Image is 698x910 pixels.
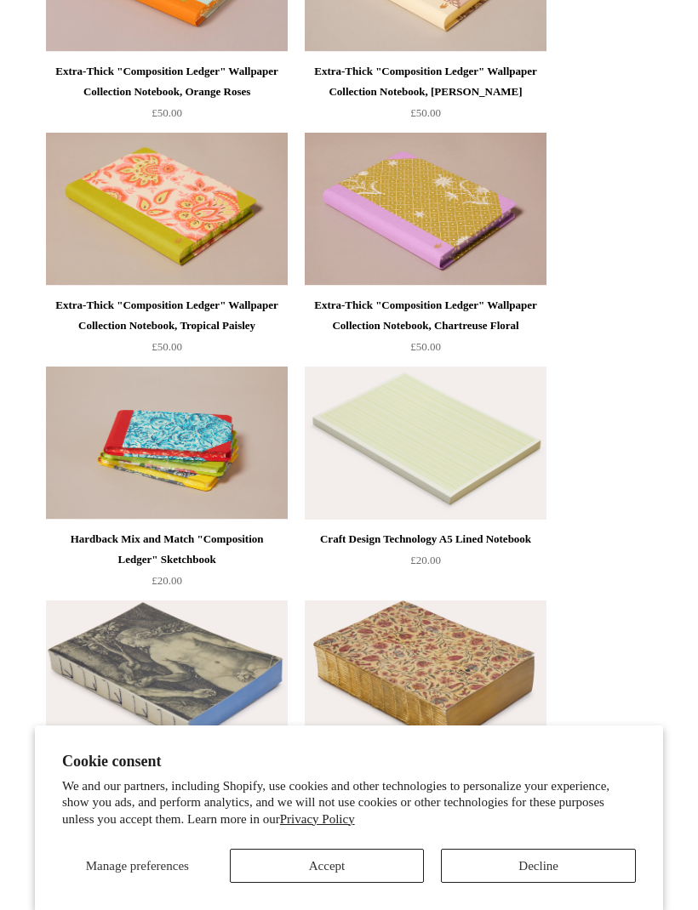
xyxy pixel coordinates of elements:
[152,106,182,119] span: £50.00
[46,133,288,286] a: Extra-Thick "Composition Ledger" Wallpaper Collection Notebook, Tropical Paisley Extra-Thick "Com...
[46,133,288,286] img: Extra-Thick "Composition Ledger" Wallpaper Collection Notebook, Tropical Paisley
[46,295,288,365] a: Extra-Thick "Composition Ledger" Wallpaper Collection Notebook, Tropical Paisley £50.00
[410,340,441,353] span: £50.00
[46,600,288,754] img: Extra Thick Pictorial Journal - Eve
[305,367,546,520] a: Craft Design Technology A5 Lined Notebook Craft Design Technology A5 Lined Notebook
[305,529,546,599] a: Craft Design Technology A5 Lined Notebook £20.00
[46,61,288,131] a: Extra-Thick "Composition Ledger" Wallpaper Collection Notebook, Orange Roses £50.00
[305,295,546,365] a: Extra-Thick "Composition Ledger" Wallpaper Collection Notebook, Chartreuse Floral £50.00
[50,61,283,102] div: Extra-Thick "Composition Ledger" Wallpaper Collection Notebook, Orange Roses
[305,133,546,286] a: Extra-Thick "Composition Ledger" Wallpaper Collection Notebook, Chartreuse Floral Extra-Thick "Co...
[46,367,288,520] a: Hardback Mix and Match "Composition Ledger" Sketchbook Hardback Mix and Match "Composition Ledger...
[46,529,288,599] a: Hardback Mix and Match "Composition Ledger" Sketchbook £20.00
[305,367,546,520] img: Craft Design Technology A5 Lined Notebook
[86,859,189,873] span: Manage preferences
[309,529,542,549] div: Craft Design Technology A5 Lined Notebook
[62,753,636,771] h2: Cookie consent
[62,849,213,883] button: Manage preferences
[410,106,441,119] span: £50.00
[152,574,182,587] span: £20.00
[230,849,425,883] button: Accept
[309,61,542,102] div: Extra-Thick "Composition Ledger" Wallpaper Collection Notebook, [PERSON_NAME]
[305,61,546,131] a: Extra-Thick "Composition Ledger" Wallpaper Collection Notebook, [PERSON_NAME] £50.00
[62,778,636,828] p: We and our partners, including Shopify, use cookies and other technologies to personalize your ex...
[46,600,288,754] a: Extra Thick Pictorial Journal - Eve Extra Thick Pictorial Journal - Eve
[410,554,441,566] span: £20.00
[152,340,182,353] span: £50.00
[50,529,283,570] div: Hardback Mix and Match "Composition Ledger" Sketchbook
[309,295,542,336] div: Extra-Thick "Composition Ledger" Wallpaper Collection Notebook, Chartreuse Floral
[280,812,355,826] a: Privacy Policy
[441,849,636,883] button: Decline
[46,367,288,520] img: Hardback Mix and Match "Composition Ledger" Sketchbook
[305,600,546,754] a: Gold Leaf Chintz Bible Size Journal Gold Leaf Chintz Bible Size Journal
[50,295,283,336] div: Extra-Thick "Composition Ledger" Wallpaper Collection Notebook, Tropical Paisley
[305,133,546,286] img: Extra-Thick "Composition Ledger" Wallpaper Collection Notebook, Chartreuse Floral
[305,600,546,754] img: Gold Leaf Chintz Bible Size Journal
